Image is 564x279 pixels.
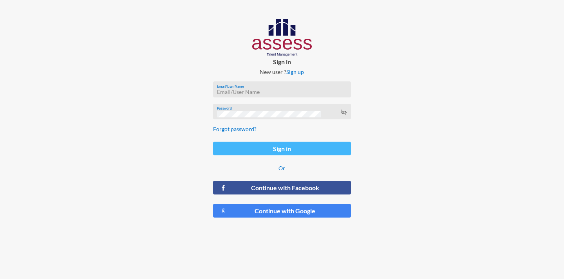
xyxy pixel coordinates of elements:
[207,68,357,75] p: New user ?
[286,68,304,75] a: Sign up
[213,204,351,218] button: Continue with Google
[252,19,312,56] img: AssessLogoo.svg
[207,58,357,65] p: Sign in
[213,142,351,155] button: Sign in
[213,181,351,194] button: Continue with Facebook
[213,165,351,171] p: Or
[213,126,257,132] a: Forgot password?
[217,89,347,95] input: Email/User Name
